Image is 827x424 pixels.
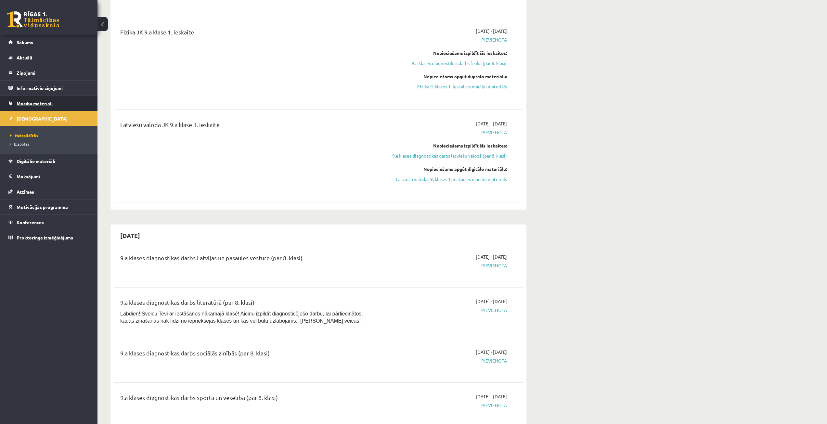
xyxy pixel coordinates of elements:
[384,73,507,80] div: Nepieciešams apgūt digitālo materiālu:
[17,65,89,80] legend: Ziņojumi
[17,39,33,45] span: Sākums
[384,50,507,57] div: Nepieciešams izpildīt šīs ieskaites:
[476,253,507,260] span: [DATE] - [DATE]
[8,199,89,214] a: Motivācijas programma
[8,215,89,230] a: Konferences
[384,36,507,43] span: Pievienota
[384,307,507,314] span: Pievienota
[476,349,507,355] span: [DATE] - [DATE]
[17,116,68,122] span: [DEMOGRAPHIC_DATA]
[384,142,507,149] div: Nepieciešams izpildīt šīs ieskaites:
[384,60,507,67] a: 9.a klases diagnostikas darbs fizikā (par 8. klasi)
[120,298,375,310] div: 9.a klases diagnostikas darbs literatūrā (par 8. klasi)
[8,184,89,199] a: Atzīmes
[8,35,89,50] a: Sākums
[120,349,375,361] div: 9.a klases diagnostikas darbs sociālās zinībās (par 8. klasi)
[17,204,68,210] span: Motivācijas programma
[384,129,507,136] span: Pievienota
[8,96,89,111] a: Mācību materiāli
[10,133,91,138] a: Neizpildītās
[384,83,507,90] a: Fizika 9. klases 1. ieskaites mācību materiāls
[17,81,89,96] legend: Informatīvie ziņojumi
[17,55,32,60] span: Aktuāli
[384,166,507,173] div: Nepieciešams apgūt digitālo materiālu:
[17,189,34,195] span: Atzīmes
[8,65,89,80] a: Ziņojumi
[10,133,38,138] span: Neizpildītās
[8,50,89,65] a: Aktuāli
[8,81,89,96] a: Informatīvie ziņojumi
[384,152,507,159] a: 9.a klases diagnostikas darbs latviešu valodā (par 8. klasi)
[7,11,59,28] a: Rīgas 1. Tālmācības vidusskola
[17,169,89,184] legend: Maksājumi
[10,141,29,147] span: Izlabotās
[10,141,91,147] a: Izlabotās
[120,253,375,265] div: 9.a klases diagnostikas darbs Latvijas un pasaules vēsturē (par 8. klasi)
[8,169,89,184] a: Maksājumi
[120,311,363,324] span: Labdien! Sveicu Tevi ar iestāšanos nākamajā klasē! Aicinu izpildīt diagnosticējošo darbu, lai pār...
[17,235,73,240] span: Proktoringa izmēģinājums
[17,219,44,225] span: Konferences
[120,120,375,132] div: Latviešu valoda JK 9.a klase 1. ieskaite
[476,393,507,400] span: [DATE] - [DATE]
[476,120,507,127] span: [DATE] - [DATE]
[384,176,507,183] a: Latviešu valodas 9. klases 1. ieskaites mācību materiāls
[384,402,507,409] span: Pievienota
[8,154,89,169] a: Digitālie materiāli
[114,228,147,243] h2: [DATE]
[8,230,89,245] a: Proktoringa izmēģinājums
[476,298,507,305] span: [DATE] - [DATE]
[384,357,507,364] span: Pievienota
[384,262,507,269] span: Pievienota
[476,28,507,34] span: [DATE] - [DATE]
[8,111,89,126] a: [DEMOGRAPHIC_DATA]
[120,393,375,405] div: 9.a klases diagnostikas darbs sportā un veselībā (par 8. klasi)
[17,158,55,164] span: Digitālie materiāli
[17,100,53,106] span: Mācību materiāli
[120,28,375,40] div: Fizika JK 9.a klase 1. ieskaite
